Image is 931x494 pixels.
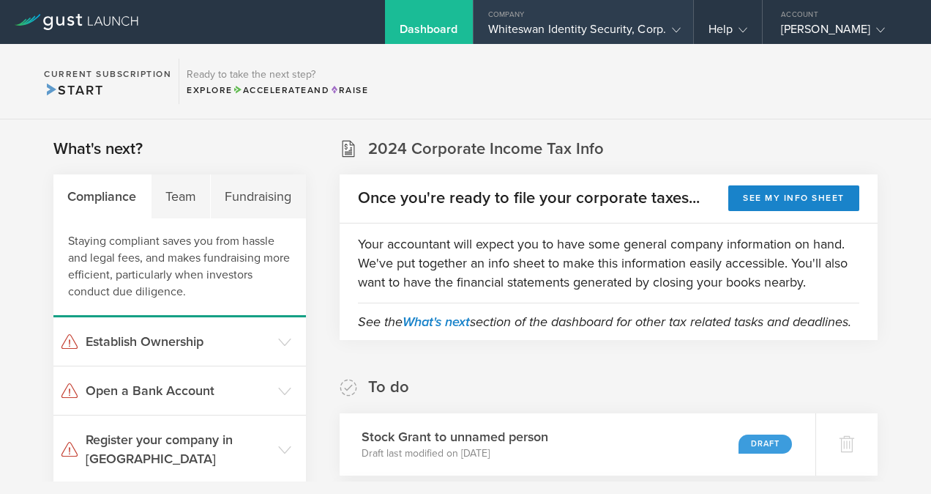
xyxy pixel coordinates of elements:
[44,70,171,78] h2: Current Subscription
[86,381,271,400] h3: Open a Bank Account
[53,174,152,218] div: Compliance
[358,235,859,292] p: Your accountant will expect you to have some general company information on hand. We've put toget...
[86,332,271,351] h3: Establish Ownership
[53,218,306,317] div: Staying compliant saves you from hassle and legal fees, and makes fundraising more efficient, par...
[233,85,307,95] span: Accelerate
[708,22,747,44] div: Help
[368,377,409,398] h2: To do
[53,139,143,160] h2: What's next?
[358,314,851,330] em: See the section of the dashboard for other tax related tasks and deadlines.
[211,174,306,218] div: Fundraising
[400,22,458,44] div: Dashboard
[728,185,859,211] button: See my info sheet
[781,22,905,44] div: [PERSON_NAME]
[739,435,792,454] div: Draft
[362,446,548,461] p: Draft last modified on [DATE]
[488,22,678,44] div: Whiteswan Identity Security, Corp.
[86,430,271,468] h3: Register your company in [GEOGRAPHIC_DATA]
[187,84,368,97] div: Explore
[858,424,931,494] iframe: Chat Widget
[179,59,375,104] div: Ready to take the next step?ExploreAccelerateandRaise
[152,174,212,218] div: Team
[358,188,700,209] h2: Once you're ready to file your corporate taxes...
[362,427,548,446] h3: Stock Grant to unnamed person
[340,413,815,476] div: Stock Grant to unnamed personDraft last modified on [DATE]Draft
[329,85,368,95] span: Raise
[368,139,604,160] h2: 2024 Corporate Income Tax Info
[233,85,330,95] span: and
[403,314,470,330] a: What's next
[187,70,368,80] h3: Ready to take the next step?
[44,82,103,98] span: Start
